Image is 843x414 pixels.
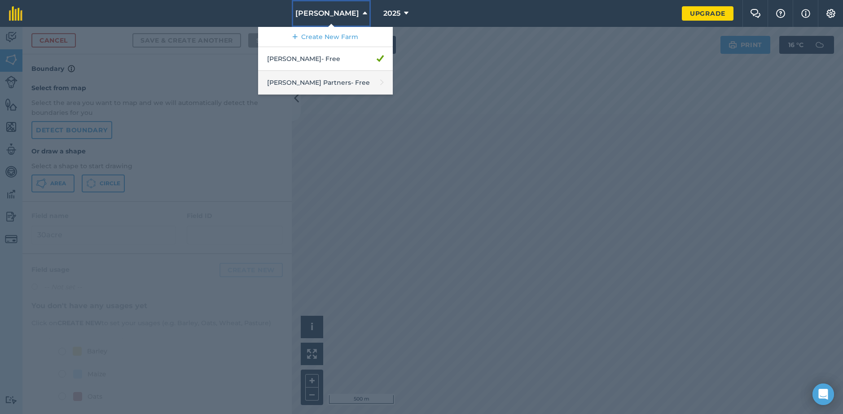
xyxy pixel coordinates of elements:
a: Upgrade [682,6,733,21]
a: Create New Farm [258,27,393,47]
img: Two speech bubbles overlapping with the left bubble in the forefront [750,9,761,18]
a: [PERSON_NAME] Partners- Free [258,71,393,95]
img: fieldmargin Logo [9,6,22,21]
span: 2025 [383,8,400,19]
img: A cog icon [825,9,836,18]
img: svg+xml;base64,PHN2ZyB4bWxucz0iaHR0cDovL3d3dy53My5vcmcvMjAwMC9zdmciIHdpZHRoPSIxNyIgaGVpZ2h0PSIxNy... [801,8,810,19]
img: A question mark icon [775,9,786,18]
div: Open Intercom Messenger [812,383,834,405]
span: [PERSON_NAME] [295,8,359,19]
a: [PERSON_NAME]- Free [258,47,393,71]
